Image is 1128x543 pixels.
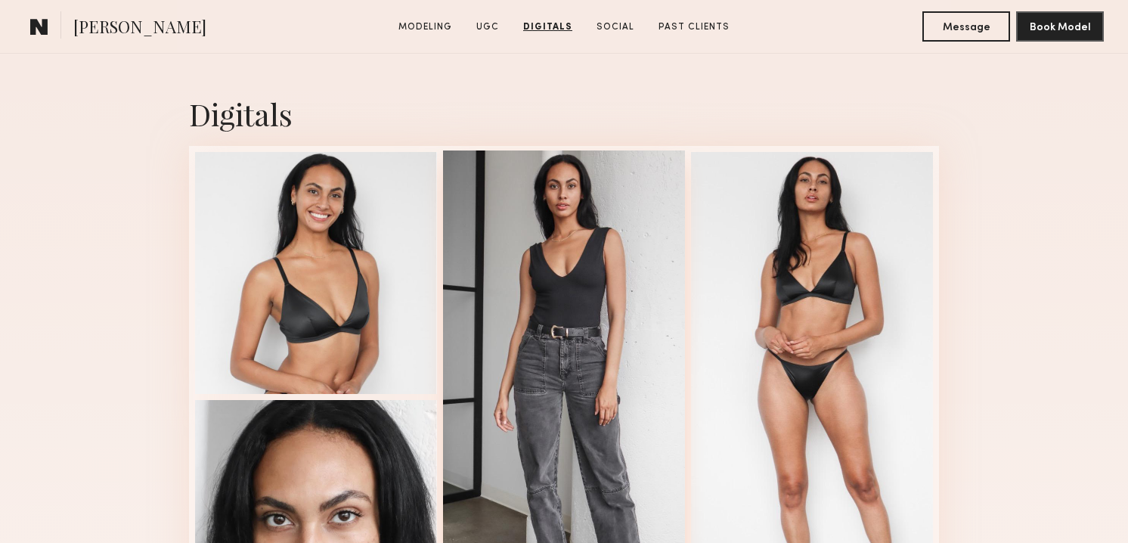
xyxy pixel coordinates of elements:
a: Digitals [517,20,578,34]
a: Social [590,20,640,34]
a: Past Clients [652,20,736,34]
button: Book Model [1016,11,1104,42]
div: Digitals [189,94,939,134]
a: UGC [470,20,505,34]
a: Book Model [1016,20,1104,33]
button: Message [922,11,1010,42]
a: Modeling [392,20,458,34]
span: [PERSON_NAME] [73,15,206,42]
